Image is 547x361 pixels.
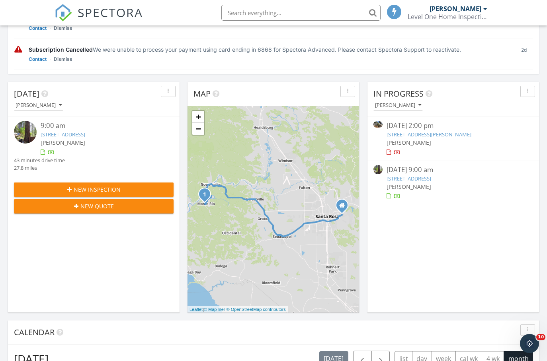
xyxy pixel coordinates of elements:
button: [PERSON_NAME] [14,100,63,111]
a: Zoom out [192,123,204,135]
div: 9:00 am [41,121,160,131]
a: Dismiss [54,24,72,32]
span: Map [193,88,211,99]
a: [DATE] 9:00 am [STREET_ADDRESS] [PERSON_NAME] [373,165,533,200]
iframe: Intercom live chat [520,334,539,353]
a: Contact [29,55,47,63]
div: [PERSON_NAME] [375,103,421,108]
a: Contact [29,24,47,32]
a: Zoom in [192,111,204,123]
img: The Best Home Inspection Software - Spectora [55,4,72,21]
span: [DATE] [14,88,39,99]
img: warning-336e3c8b2db1497d2c3c.svg [14,45,22,54]
span: New Quote [80,202,114,210]
span: Subscription Cancelled [29,46,93,53]
div: 3122 spring creek dr, Santa Rosa CA 95405 [342,205,347,210]
span: In Progress [373,88,424,99]
span: 10 [536,334,545,340]
span: [PERSON_NAME] [41,139,85,146]
img: streetview [14,121,37,144]
a: © OpenStreetMap contributors [227,307,286,312]
div: [DATE] 9:00 am [387,165,520,175]
img: streetview [373,165,383,174]
div: Level One Home Inspection [408,13,487,21]
div: [PERSON_NAME] [430,5,481,13]
a: SPECTORA [55,11,143,27]
div: [PERSON_NAME] [16,103,62,108]
a: Leaflet [189,307,203,312]
span: Calendar [14,327,55,338]
img: 9560656%2Fcover_photos%2FtUOz17PEmKFrjhlJK3nD%2Fsmall.jpg [373,121,383,128]
div: 21500 Rio Vista Terrace, Monte Rio, CA 95462 [205,194,209,199]
span: New Inspection [74,185,121,194]
div: 27.8 miles [14,164,65,172]
a: [STREET_ADDRESS][PERSON_NAME] [387,131,471,138]
a: Dismiss [54,55,72,63]
div: 43 minutes drive time [14,157,65,164]
span: [PERSON_NAME] [387,183,431,190]
input: Search everything... [221,5,381,21]
i: 1 [203,192,206,198]
span: SPECTORA [78,4,143,21]
a: [STREET_ADDRESS] [387,175,431,182]
a: [DATE] 2:00 pm [STREET_ADDRESS][PERSON_NAME] [PERSON_NAME] [373,121,533,156]
a: © MapTiler [204,307,225,312]
button: New Inspection [14,182,174,197]
div: | [188,306,288,313]
span: [PERSON_NAME] [387,139,431,146]
div: 2d [515,45,533,63]
button: [PERSON_NAME] [373,100,423,111]
a: 9:00 am [STREET_ADDRESS] [PERSON_NAME] 43 minutes drive time 27.8 miles [14,121,174,172]
button: New Quote [14,199,174,213]
div: We were unable to process your payment using card ending in 6868 for Spectora Advanced. Please co... [29,45,508,54]
div: [DATE] 2:00 pm [387,121,520,131]
a: [STREET_ADDRESS] [41,131,85,138]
